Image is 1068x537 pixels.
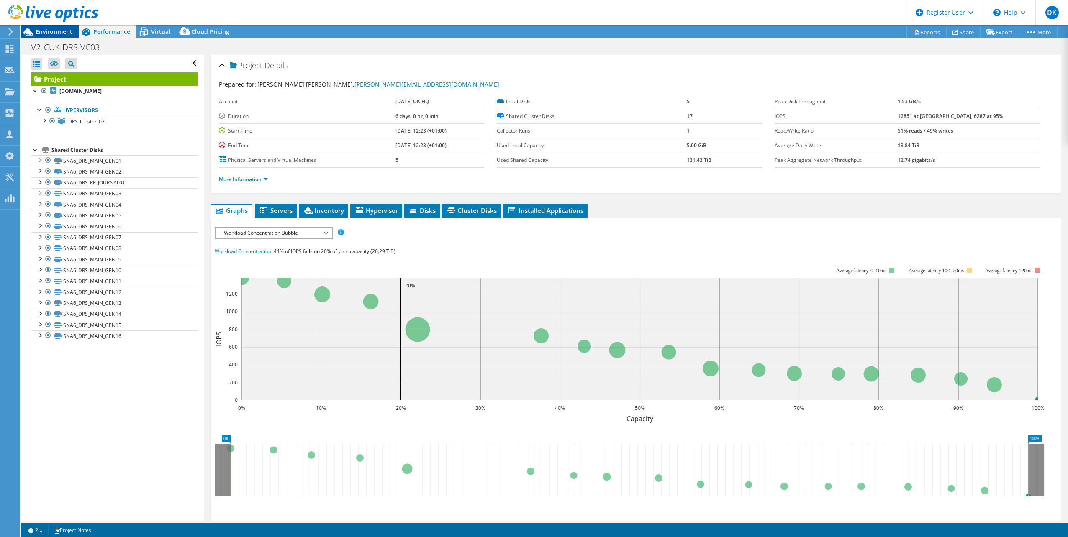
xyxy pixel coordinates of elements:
[395,156,398,164] b: 5
[48,525,97,535] a: Project Notes
[395,142,447,149] b: [DATE] 12:23 (+01:00)
[68,118,105,125] span: DRS_Cluster_02
[354,80,499,88] a: [PERSON_NAME][EMAIL_ADDRESS][DOMAIN_NAME]
[635,404,645,412] text: 50%
[1031,404,1044,412] text: 100%
[31,116,198,127] a: DRS_Cluster_02
[31,177,198,188] a: SNA6_DRS_RP_JOURNAL01
[497,97,687,106] label: Local Disks
[909,268,964,274] tspan: Average latency 10<=20ms
[235,396,238,404] text: 0
[354,206,398,215] span: Hypervisor
[446,206,497,215] span: Cluster Disks
[395,113,439,120] b: 6 days, 0 hr, 0 min
[31,309,198,320] a: SNA6_DRS_MAIN_GEN14
[985,268,1032,274] text: Average latency >20ms
[31,298,198,309] a: SNA6_DRS_MAIN_GEN13
[31,276,198,286] a: SNA6_DRS_MAIN_GEN11
[36,28,72,36] span: Environment
[51,145,198,155] div: Shared Cluster Disks
[219,176,268,183] a: More Information
[775,156,897,164] label: Peak Aggregate Network Throughput
[230,61,262,70] span: Project
[259,206,293,215] span: Servers
[31,166,198,177] a: SNA6_DRS_MAIN_GEN02
[980,26,1019,38] a: Export
[191,28,229,36] span: Cloud Pricing
[714,404,724,412] text: 60%
[229,326,238,333] text: 800
[775,127,897,135] label: Read/Write Ratio
[31,221,198,232] a: SNA6_DRS_MAIN_GEN06
[31,320,198,330] a: SNA6_DRS_MAIN_GEN15
[1045,6,1059,19] span: DK
[497,156,687,164] label: Used Shared Capacity
[31,287,198,298] a: SNA6_DRS_MAIN_GEN12
[898,98,921,105] b: 1.53 GB/s
[219,141,395,150] label: End Time
[27,43,113,52] h1: V2_CUK-DRS-VC03
[497,112,687,120] label: Shared Cluster Disks
[836,268,886,274] tspan: Average latency <=10ms
[31,330,198,341] a: SNA6_DRS_MAIN_GEN16
[497,127,687,135] label: Collector Runs
[687,98,690,105] b: 5
[31,210,198,221] a: SNA6_DRS_MAIN_GEN05
[898,156,935,164] b: 12.74 gigabits/s
[775,112,897,120] label: IOPS
[23,525,49,535] a: 2
[226,290,238,297] text: 1200
[687,142,706,149] b: 5.00 GiB
[906,26,947,38] a: Reports
[274,248,395,255] span: 44% of IOPS falls on 20% of your capacity (26.29 TiB)
[219,156,395,164] label: Physical Servers and Virtual Machines
[31,86,198,97] a: [DOMAIN_NAME]
[151,28,170,36] span: Virtual
[497,141,687,150] label: Used Local Capacity
[31,243,198,254] a: SNA6_DRS_MAIN_GEN08
[408,206,436,215] span: Disks
[238,404,245,412] text: 0%
[219,80,256,88] label: Prepared for:
[226,308,238,315] text: 1000
[953,404,963,412] text: 90%
[31,265,198,276] a: SNA6_DRS_MAIN_GEN10
[31,232,198,243] a: SNA6_DRS_MAIN_GEN07
[219,127,395,135] label: Start Time
[219,112,395,120] label: Duration
[507,206,583,215] span: Installed Applications
[1019,26,1058,38] a: More
[215,206,248,215] span: Graphs
[257,80,499,88] span: [PERSON_NAME] [PERSON_NAME],
[775,141,897,150] label: Average Daily Write
[220,228,327,238] span: Workload Concentration Bubble
[405,282,415,289] text: 20%
[303,206,344,215] span: Inventory
[396,404,406,412] text: 20%
[215,248,272,255] span: Workload Concentration:
[316,404,326,412] text: 10%
[229,343,238,350] text: 600
[31,105,198,116] a: Hypervisors
[898,142,919,149] b: 13.84 TiB
[395,98,429,105] b: [DATE] UK HQ
[687,127,690,134] b: 1
[687,156,711,164] b: 131.43 TiB
[794,404,804,412] text: 70%
[946,26,981,38] a: Share
[229,361,238,368] text: 400
[475,404,485,412] text: 30%
[775,97,897,106] label: Peak Disk Throughput
[219,97,395,106] label: Account
[31,188,198,199] a: SNA6_DRS_MAIN_GEN03
[898,127,953,134] b: 51% reads / 49% writes
[993,9,1001,16] svg: \n
[873,404,883,412] text: 80%
[59,87,102,95] b: [DOMAIN_NAME]
[31,254,198,265] a: SNA6_DRS_MAIN_GEN09
[264,60,288,70] span: Details
[555,404,565,412] text: 40%
[31,155,198,166] a: SNA6_DRS_MAIN_GEN01
[687,113,693,120] b: 17
[93,28,130,36] span: Performance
